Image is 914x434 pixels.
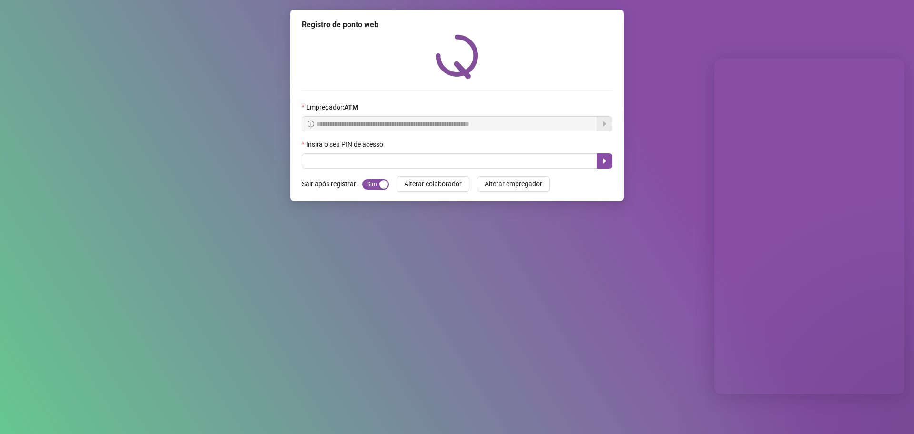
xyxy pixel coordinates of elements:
label: Insira o seu PIN de acesso [302,139,389,150]
iframe: Intercom live chat [714,59,904,394]
span: Empregador : [306,102,358,112]
span: caret-right [601,157,608,165]
span: info-circle [308,121,314,127]
img: QRPoint [436,34,478,79]
span: Alterar empregador [485,179,542,189]
iframe: Intercom live chat [882,402,904,424]
label: Sair após registrar [302,176,362,192]
div: Registro de ponto web [302,19,612,30]
strong: ATM [344,103,358,111]
button: Alterar empregador [477,176,550,192]
span: Alterar colaborador [404,179,462,189]
button: Alterar colaborador [397,176,469,192]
